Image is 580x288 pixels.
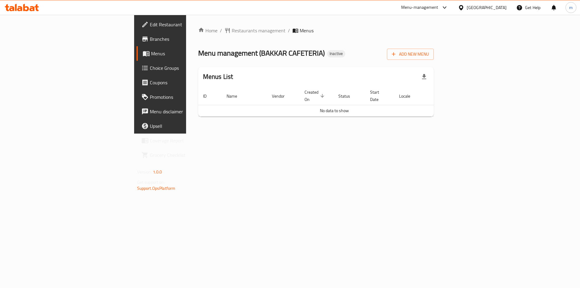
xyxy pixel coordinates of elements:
[288,27,290,34] li: /
[370,89,387,103] span: Start Date
[137,32,231,46] a: Branches
[569,4,573,11] span: m
[399,92,418,100] span: Locale
[153,168,162,176] span: 1.0.0
[387,49,434,60] button: Add New Menu
[150,21,226,28] span: Edit Restaurant
[150,108,226,115] span: Menu disclaimer
[425,87,471,105] th: Actions
[203,72,233,81] h2: Menus List
[232,27,285,34] span: Restaurants management
[150,35,226,43] span: Branches
[327,50,345,57] div: Inactive
[203,92,214,100] span: ID
[227,92,245,100] span: Name
[137,75,231,90] a: Coupons
[137,178,165,186] span: Get support on:
[401,4,438,11] div: Menu-management
[320,107,349,115] span: No data to show
[150,93,226,101] span: Promotions
[338,92,358,100] span: Status
[137,168,152,176] span: Version:
[137,46,231,61] a: Menus
[300,27,314,34] span: Menus
[150,79,226,86] span: Coupons
[137,90,231,104] a: Promotions
[137,104,231,119] a: Menu disclaimer
[137,148,231,162] a: Grocery Checklist
[150,64,226,72] span: Choice Groups
[137,61,231,75] a: Choice Groups
[304,89,326,103] span: Created On
[150,122,226,130] span: Upsell
[417,70,431,84] div: Export file
[392,50,429,58] span: Add New Menu
[150,151,226,159] span: Grocery Checklist
[198,46,325,60] span: Menu management ( BAKKAR CAFETERIA )
[137,17,231,32] a: Edit Restaurant
[467,4,507,11] div: [GEOGRAPHIC_DATA]
[224,27,285,34] a: Restaurants management
[137,119,231,133] a: Upsell
[272,92,292,100] span: Vendor
[150,137,226,144] span: Coverage Report
[327,51,345,56] span: Inactive
[198,27,434,34] nav: breadcrumb
[151,50,226,57] span: Menus
[198,87,471,117] table: enhanced table
[137,184,176,192] a: Support.OpsPlatform
[137,133,231,148] a: Coverage Report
